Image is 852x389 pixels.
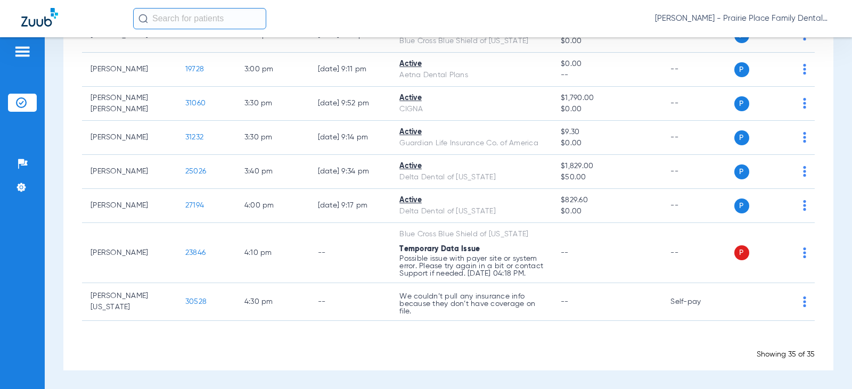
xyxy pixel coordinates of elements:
td: 4:00 PM [236,189,309,223]
td: [PERSON_NAME] [82,121,177,155]
div: Blue Cross Blue Shield of [US_STATE] [399,36,544,47]
span: P [734,245,749,260]
td: 3:30 PM [236,121,309,155]
td: -- [662,189,734,223]
td: [DATE] 9:11 PM [309,53,391,87]
img: group-dot-blue.svg [803,98,806,109]
span: P [734,164,749,179]
div: Delta Dental of [US_STATE] [399,172,544,183]
span: $1,790.00 [561,93,653,104]
div: Active [399,93,544,104]
td: [PERSON_NAME] [PERSON_NAME] [82,87,177,121]
input: Search for patients [133,8,266,29]
td: -- [662,87,734,121]
span: $0.00 [561,59,653,70]
span: 30528 [185,298,207,305]
span: Temporary Data Issue [399,245,480,253]
div: Active [399,127,544,138]
span: -- [561,249,569,256]
td: -- [662,223,734,283]
td: [PERSON_NAME][US_STATE] [82,283,177,321]
td: [PERSON_NAME] [82,53,177,87]
span: 25026 [185,168,206,175]
span: [PERSON_NAME] - Prairie Place Family Dental [655,13,831,24]
span: 31060 [185,100,206,107]
td: -- [309,223,391,283]
div: Active [399,195,544,206]
span: $829.60 [561,195,653,206]
span: $0.00 [561,104,653,115]
td: -- [662,121,734,155]
div: Guardian Life Insurance Co. of America [399,138,544,149]
td: [PERSON_NAME] [82,223,177,283]
div: Aetna Dental Plans [399,70,544,81]
span: P [734,62,749,77]
span: $0.00 [561,138,653,149]
td: [PERSON_NAME] [82,189,177,223]
img: group-dot-blue.svg [803,200,806,211]
td: 4:10 PM [236,223,309,283]
img: group-dot-blue.svg [803,247,806,258]
p: We couldn’t pull any insurance info because they don’t have coverage on file. [399,293,544,315]
div: Delta Dental of [US_STATE] [399,206,544,217]
div: Active [399,161,544,172]
span: 19728 [185,65,204,73]
img: group-dot-blue.svg [803,296,806,307]
span: $9.30 [561,127,653,138]
td: [DATE] 9:17 PM [309,189,391,223]
td: -- [309,283,391,321]
td: 4:30 PM [236,283,309,321]
span: P [734,130,749,145]
span: Showing 35 of 35 [757,351,815,358]
span: $50.00 [561,172,653,183]
span: 23846 [185,249,206,256]
span: P [734,96,749,111]
img: group-dot-blue.svg [803,132,806,143]
td: [DATE] 9:34 PM [309,155,391,189]
div: Active [399,59,544,70]
td: Self-pay [662,283,734,321]
span: 31232 [185,134,203,141]
img: Search Icon [138,14,148,23]
span: $0.00 [561,206,653,217]
td: 3:00 PM [236,53,309,87]
img: group-dot-blue.svg [803,64,806,75]
img: group-dot-blue.svg [803,166,806,177]
td: 3:30 PM [236,87,309,121]
td: [PERSON_NAME] [82,155,177,189]
span: -- [561,70,653,81]
p: Possible issue with payer site or system error. Please try again in a bit or contact Support if n... [399,255,544,277]
td: 3:40 PM [236,155,309,189]
span: -- [561,298,569,305]
span: P [734,198,749,213]
img: Zuub Logo [21,8,58,27]
div: CIGNA [399,104,544,115]
span: $0.00 [561,36,653,47]
span: $1,829.00 [561,161,653,172]
span: 27194 [185,202,204,209]
img: hamburger-icon [14,45,31,58]
td: [DATE] 9:14 PM [309,121,391,155]
td: -- [662,155,734,189]
td: [DATE] 9:52 PM [309,87,391,121]
td: -- [662,53,734,87]
div: Blue Cross Blue Shield of [US_STATE] [399,229,544,240]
